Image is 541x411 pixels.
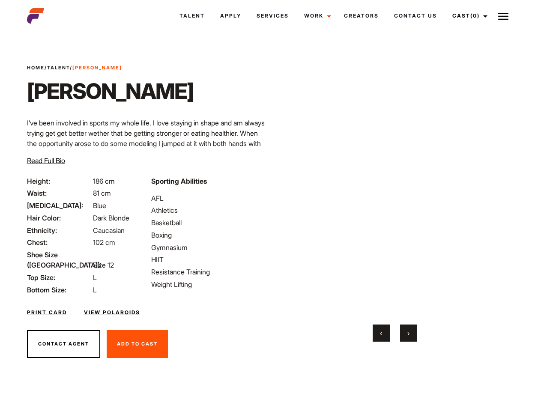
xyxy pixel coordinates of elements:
a: Work [296,4,336,27]
span: Top Size: [27,272,91,283]
span: Dark Blonde [93,214,129,222]
span: Shoe Size ([GEOGRAPHIC_DATA]): [27,250,91,270]
button: Add To Cast [107,330,168,358]
a: Creators [336,4,386,27]
button: Read Full Bio [27,155,65,166]
span: Size 12 [93,261,114,269]
a: Talent [172,4,212,27]
a: Print Card [27,309,67,316]
h1: [PERSON_NAME] [27,78,194,104]
span: Previous [380,329,382,337]
span: [MEDICAL_DATA]: [27,200,91,211]
a: Cast(0) [445,4,493,27]
a: Apply [212,4,249,27]
a: Services [249,4,296,27]
span: Height: [27,176,91,186]
span: Hair Color: [27,213,91,223]
li: Athletics [151,205,265,215]
li: Weight Lifting [151,279,265,289]
span: Read Full Bio [27,156,65,165]
strong: Sporting Abilities [151,177,207,185]
span: (0) [470,12,480,19]
span: Caucasian [93,226,125,235]
li: Boxing [151,230,265,240]
span: Next [407,329,409,337]
li: AFL [151,193,265,203]
img: Burger icon [498,11,508,21]
strong: [PERSON_NAME] [72,65,122,71]
a: Contact Us [386,4,445,27]
span: 102 cm [93,238,115,247]
p: I’ve been involved in sports my whole life. I love staying in shape and am always trying get get ... [27,118,266,190]
span: Waist: [27,188,91,198]
span: Bottom Size: [27,285,91,295]
span: 81 cm [93,189,111,197]
a: View Polaroids [84,309,140,316]
span: 186 cm [93,177,115,185]
img: cropped-aefm-brand-fav-22-square.png [27,7,44,24]
span: L [93,273,97,282]
li: Resistance Training [151,267,265,277]
a: Talent [47,65,70,71]
span: Blue [93,201,106,210]
li: Basketball [151,217,265,228]
span: / / [27,64,122,71]
li: HIIT [151,254,265,265]
a: Home [27,65,45,71]
span: Chest: [27,237,91,247]
span: Add To Cast [117,341,158,347]
li: Gymnasium [151,242,265,253]
span: Ethnicity: [27,225,91,235]
span: L [93,286,97,294]
button: Contact Agent [27,330,100,358]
